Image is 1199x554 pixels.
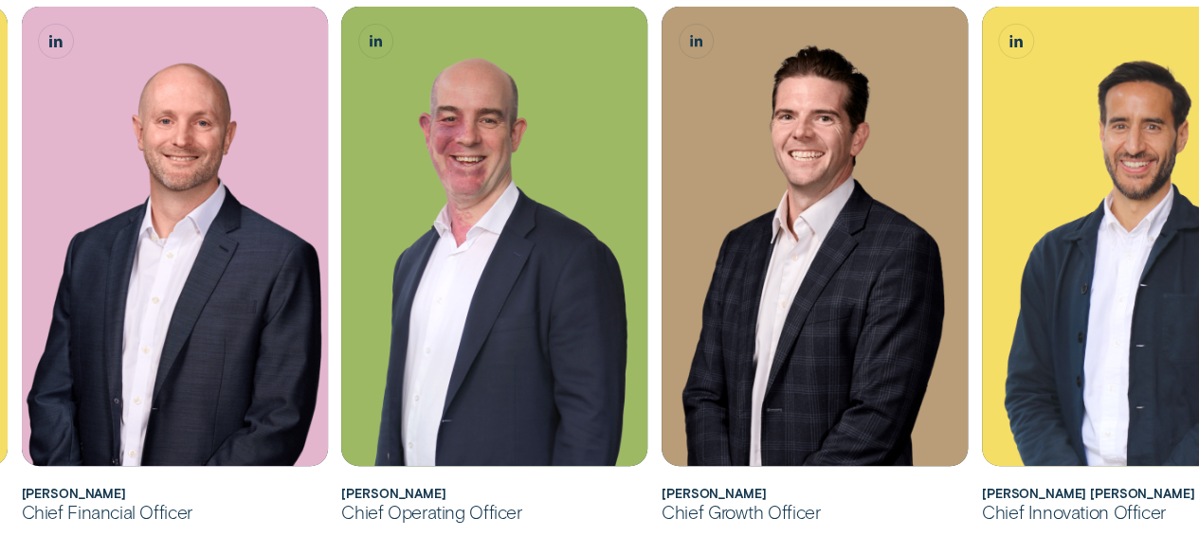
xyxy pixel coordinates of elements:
[680,25,714,59] a: James Goodwin, Chief Growth Officer LinkedIn button
[22,501,328,524] div: Chief Financial Officer
[662,7,968,465] div: James Goodwin, Chief Growth Officer
[341,487,647,501] h2: Sam Harding
[662,487,968,501] h2: James Goodwin
[662,7,968,465] img: James Goodwin
[341,501,647,524] div: Chief Operating Officer
[359,25,393,59] a: Sam Harding, Chief Operating Officer LinkedIn button
[341,7,647,465] img: Sam Harding
[39,25,73,59] a: Matthew Lewis, Chief Financial Officer LinkedIn button
[22,487,328,501] h2: Matthew Lewis
[341,7,647,465] div: Sam Harding, Chief Operating Officer
[662,501,968,524] div: Chief Growth Officer
[22,7,328,465] img: Matthew Lewis
[999,25,1033,59] a: Álvaro Carpio Colón, Chief Innovation Officer LinkedIn button
[22,7,328,465] div: Matthew Lewis, Chief Financial Officer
